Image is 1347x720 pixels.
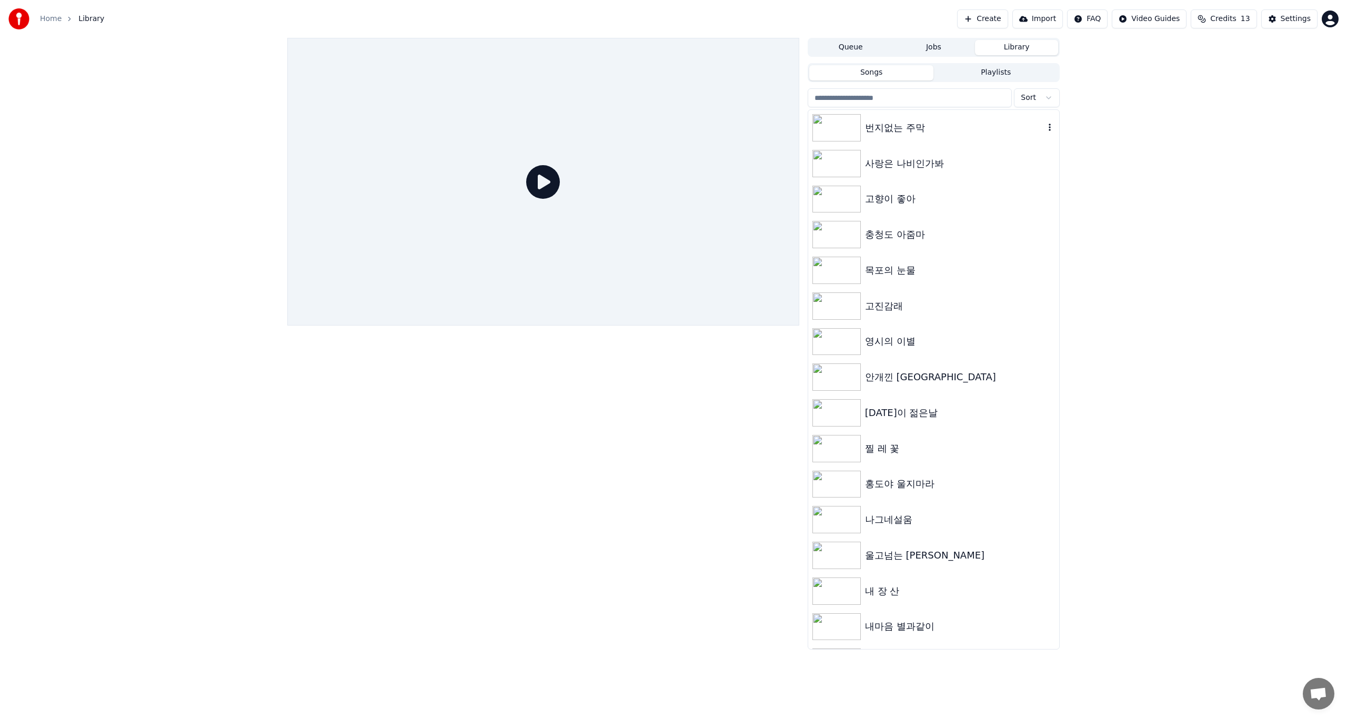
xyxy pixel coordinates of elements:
div: Settings [1281,14,1311,24]
button: Credits13 [1191,9,1256,28]
button: Video Guides [1112,9,1187,28]
div: 사랑은 나비인가봐 [865,156,1055,171]
div: 울고넘는 [PERSON_NAME] [865,548,1055,563]
div: 내 장 산 [865,584,1055,599]
button: Playlists [933,65,1058,80]
span: Library [78,14,104,24]
div: 충청도 아줌마 [865,227,1055,242]
button: FAQ [1067,9,1108,28]
span: Sort [1021,93,1036,103]
button: Library [975,40,1058,55]
div: 목포의 눈물 [865,263,1055,278]
div: 안개낀 [GEOGRAPHIC_DATA] [865,370,1055,384]
div: 나그네설움 [865,512,1055,527]
button: Import [1012,9,1063,28]
div: 홍도야 울지마라 [865,476,1055,491]
div: 고향이 좋아 [865,191,1055,206]
div: [DATE]이 젊은날 [865,405,1055,420]
div: 고진감래 [865,299,1055,313]
div: 채팅 열기 [1303,678,1334,709]
span: 13 [1241,14,1250,24]
div: 찔 레 꽃 [865,441,1055,456]
button: Songs [809,65,934,80]
img: youka [8,8,29,29]
a: Home [40,14,62,24]
div: 내마음 별과같이 [865,619,1055,634]
button: Queue [809,40,892,55]
span: Credits [1210,14,1236,24]
button: Create [957,9,1008,28]
div: 영시의 이별 [865,334,1055,349]
button: Settings [1261,9,1318,28]
button: Jobs [892,40,976,55]
div: 번지없는 주막 [865,120,1044,135]
nav: breadcrumb [40,14,104,24]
